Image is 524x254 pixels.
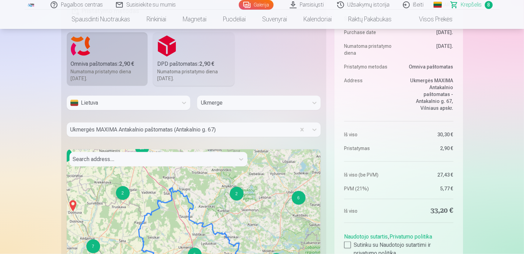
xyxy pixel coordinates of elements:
div: Omniva paštomatas : [71,60,144,68]
dd: 5,77 € [402,185,453,192]
dt: Iš viso [344,206,395,216]
dd: 30,30 € [402,131,453,138]
a: Visos prekės [400,10,461,29]
dd: 2,90 € [402,145,453,152]
b: 2,90 € [199,61,214,67]
span: 8 [485,1,493,9]
a: Kalendoriai [295,10,340,29]
dt: Pristatymo metodas [344,63,395,70]
dt: Numatoma pristatymo diena [344,43,395,56]
div: 6 [292,191,306,205]
a: Spausdinti nuotraukas [63,10,138,29]
div: Numatoma pristatymo diena [DATE]. [157,68,230,82]
div: 7 [86,240,100,253]
dt: Purchase date [344,29,395,36]
dd: [DATE]. [402,29,453,36]
div: Lietuva [70,99,174,107]
dd: 27,43 € [402,171,453,178]
a: Rinkiniai [138,10,174,29]
div: 3 [269,253,270,254]
a: Suvenyrai [254,10,295,29]
dd: 33,20 € [402,206,453,216]
div: 7 [86,239,87,240]
div: DPD paštomatas : [157,60,230,68]
div: 2 [229,187,230,187]
dd: Ukmergės MAXIMA Antakalnio paštomatas - Antakalnio g. 67, Vilniaus apskr. [402,77,453,112]
dd: [DATE]. [402,43,453,56]
dt: Pristatymas [344,145,395,152]
div: 2 [230,187,244,201]
span: Krepšelis [461,1,482,9]
a: Puodeliai [215,10,254,29]
a: Privatumo politika [389,233,432,240]
a: Raktų pakabukas [340,10,400,29]
b: 2,90 € [119,61,135,67]
dt: Address [344,77,395,112]
dt: PVM (21%) [344,185,395,192]
div: 2 [116,186,130,200]
dt: Iš viso [344,131,395,138]
a: Naudotojo sutartis [344,233,388,240]
a: Magnetai [174,10,215,29]
img: /fa5 [28,3,35,7]
div: Numatoma pristatymo diena [DATE]. [71,68,144,82]
dd: Omniva paštomatas [402,63,453,70]
img: Marker [67,198,78,214]
dt: Iš viso (be PVM) [344,171,395,178]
